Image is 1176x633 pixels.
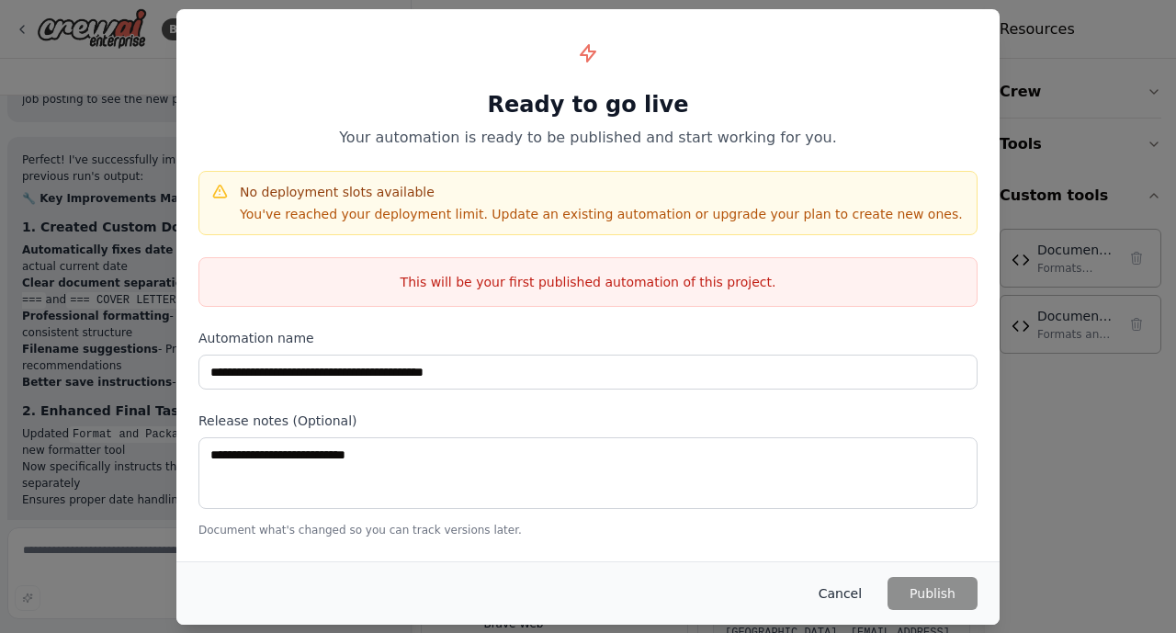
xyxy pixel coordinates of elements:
h4: No deployment slots available [240,183,963,201]
label: Automation name [198,329,978,347]
p: Document what's changed so you can track versions later. [198,523,978,537]
p: This will be your first published automation of this project. [199,273,977,291]
h1: Ready to go live [198,90,978,119]
button: Cancel [804,577,876,610]
button: Publish [888,577,978,610]
p: You've reached your deployment limit. Update an existing automation or upgrade your plan to creat... [240,205,963,223]
p: Your automation is ready to be published and start working for you. [198,127,978,149]
label: Release notes (Optional) [198,412,978,430]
